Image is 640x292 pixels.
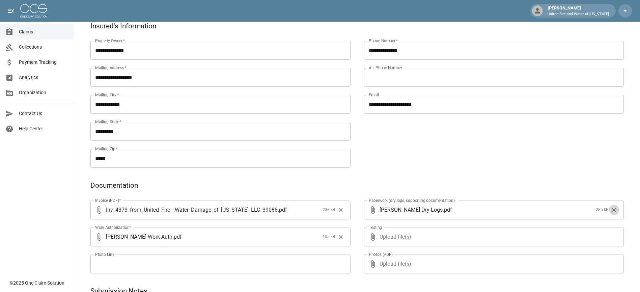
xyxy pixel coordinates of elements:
span: Payment Tracking [19,59,68,66]
span: . pdf [443,206,452,214]
label: Email [369,92,379,98]
div: © 2025 One Claim Solution [9,280,64,286]
span: Contact Us [19,110,68,117]
span: Claims [19,28,68,35]
span: 238 kB [323,207,335,213]
span: Upload file(s) [380,255,606,273]
label: Phone Number [369,38,398,44]
p: United Fire and Water of [US_STATE] [548,11,609,17]
button: Clear [609,205,619,215]
label: Alt. Phone Number [369,65,402,71]
label: Photo Link [95,251,114,257]
label: Mailing State [95,119,121,125]
button: Clear [336,205,346,215]
span: [PERSON_NAME] Work Auth [106,233,172,241]
button: Clear [336,232,346,242]
span: 105 kB [323,234,335,240]
label: Mailing City [95,92,119,98]
label: Testing [369,224,382,230]
label: Paperwork (dry logs, supporting documentation) [369,197,455,203]
span: . pdf [172,233,182,241]
span: Upload file(s) [380,228,606,246]
span: Help Center [19,125,68,132]
label: Work Authorization* [95,224,131,230]
label: Photos (PDF) [369,251,393,257]
span: Analytics [19,74,68,81]
label: Invoice (PDF)* [95,197,121,203]
span: Collections [19,44,68,51]
span: Inv_4373_from_United_Fire__Water_Damage_of_[US_STATE]_LLC_39088 [106,206,278,214]
label: Mailing Address [95,65,127,71]
label: Property Owner [95,38,125,44]
span: 285 kB [596,207,608,213]
button: open drawer [4,4,18,18]
span: Organization [19,89,68,96]
img: ocs-logo-white-transparent.png [20,4,47,18]
span: [PERSON_NAME] Dry Logs [380,206,443,214]
div: [PERSON_NAME] [545,5,612,17]
label: Mailing Zip [95,146,118,152]
span: . pdf [278,206,287,214]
